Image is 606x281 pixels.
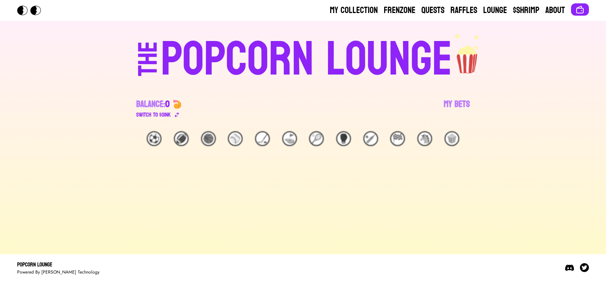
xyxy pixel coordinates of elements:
[136,110,171,119] div: Switch to $ OINK
[336,131,351,146] div: 🥊
[545,4,565,16] a: About
[17,269,99,275] div: Powered By [PERSON_NAME] Technology
[575,5,584,14] img: Connect wallet
[74,33,532,83] a: THEPOPCORN LOUNGEpopcorn
[147,131,162,146] div: ⚽️
[161,36,452,83] div: POPCORN LOUNGE
[580,263,589,272] img: Twitter
[450,4,477,16] a: Raffles
[363,131,378,146] div: 🏏
[444,131,459,146] div: 🍿
[565,263,574,272] img: Discord
[136,98,170,110] div: Balance:
[173,100,182,109] img: 🍤
[228,131,243,146] div: ⚾️
[417,131,432,146] div: 🐴
[135,41,162,91] div: THE
[282,131,297,146] div: ⛳️
[452,33,483,75] img: popcorn
[17,6,47,15] img: Popcorn
[330,4,378,16] a: My Collection
[201,131,216,146] div: 🏀
[483,4,507,16] a: Lounge
[513,4,539,16] a: $Shrimp
[174,131,189,146] div: 🏈
[309,131,324,146] div: 🎾
[444,98,470,119] a: My Bets
[17,260,99,269] div: Popcorn Lounge
[421,4,444,16] a: Quests
[384,4,415,16] a: Frenzone
[255,131,270,146] div: 🏒
[390,131,405,146] div: 🏁
[165,96,170,112] span: 0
